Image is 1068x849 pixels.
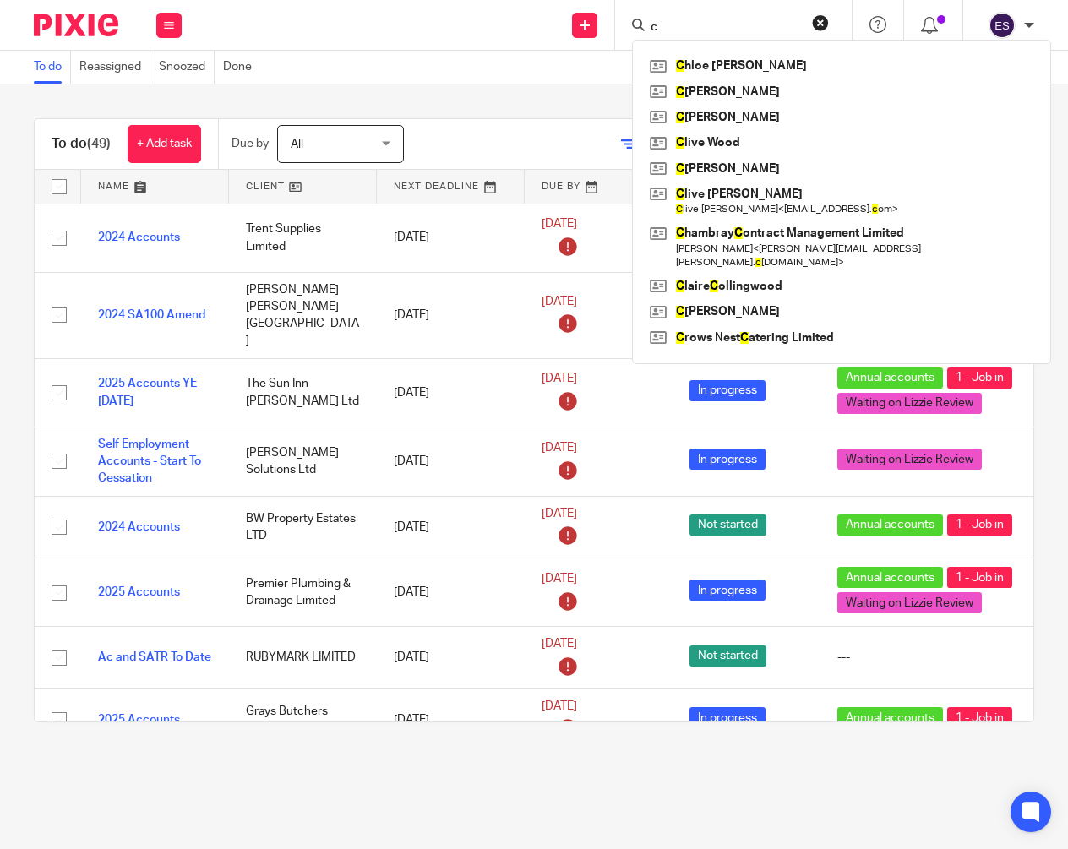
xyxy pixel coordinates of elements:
[542,700,577,712] span: [DATE]
[542,573,577,585] span: [DATE]
[837,514,943,536] span: Annual accounts
[689,514,766,536] span: Not started
[79,51,150,84] a: Reassigned
[377,496,525,558] td: [DATE]
[98,309,205,321] a: 2024 SA100 Amend
[377,558,525,627] td: [DATE]
[98,651,211,663] a: Ac and SATR To Date
[128,125,201,163] a: + Add task
[377,627,525,689] td: [DATE]
[542,442,577,454] span: [DATE]
[689,449,766,470] span: In progress
[377,272,525,358] td: [DATE]
[837,592,982,613] span: Waiting on Lizzie Review
[837,449,982,470] span: Waiting on Lizzie Review
[229,358,377,427] td: The Sun Inn [PERSON_NAME] Ltd
[34,14,118,36] img: Pixie
[689,645,766,667] span: Not started
[87,137,111,150] span: (49)
[689,580,766,601] span: In progress
[229,558,377,627] td: Premier Plumbing & Drainage Limited
[837,393,982,414] span: Waiting on Lizzie Review
[542,296,577,307] span: [DATE]
[229,688,377,751] td: Grays Butchers Limited
[98,714,180,726] a: 2025 Accounts
[947,514,1012,536] span: 1 - Job in
[947,367,1012,389] span: 1 - Job in
[689,380,766,401] span: In progress
[98,521,180,533] a: 2024 Accounts
[229,204,377,272] td: Trent Supplies Limited
[229,496,377,558] td: BW Property Estates LTD
[837,567,943,588] span: Annual accounts
[34,51,71,84] a: To do
[159,51,215,84] a: Snoozed
[98,438,201,485] a: Self Employment Accounts - Start To Cessation
[232,135,269,152] p: Due by
[837,707,943,728] span: Annual accounts
[98,586,180,598] a: 2025 Accounts
[377,204,525,272] td: [DATE]
[229,427,377,496] td: [PERSON_NAME] Solutions Ltd
[649,20,801,35] input: Search
[98,378,197,406] a: 2025 Accounts YE [DATE]
[377,427,525,496] td: [DATE]
[229,627,377,689] td: RUBYMARK LIMITED
[291,139,303,150] span: All
[377,358,525,427] td: [DATE]
[542,639,577,650] span: [DATE]
[52,135,111,153] h1: To do
[812,14,829,31] button: Clear
[947,567,1012,588] span: 1 - Job in
[229,272,377,358] td: [PERSON_NAME] [PERSON_NAME][GEOGRAPHIC_DATA]
[542,508,577,520] span: [DATE]
[947,707,1012,728] span: 1 - Job in
[223,51,260,84] a: Done
[542,218,577,230] span: [DATE]
[377,688,525,751] td: [DATE]
[689,707,766,728] span: In progress
[98,231,180,243] a: 2024 Accounts
[837,367,943,389] span: Annual accounts
[989,12,1016,39] img: svg%3E
[837,649,1050,666] div: ---
[542,373,577,385] span: [DATE]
